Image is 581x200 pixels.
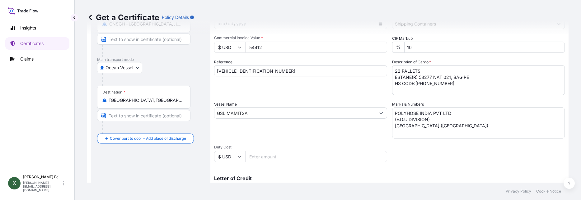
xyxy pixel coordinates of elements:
a: Insights [5,22,69,34]
input: Enter amount [245,42,387,53]
a: Certificates [5,37,69,50]
a: Cookie Notice [536,189,561,194]
p: Letter of Credit [214,176,565,181]
div: Destination [102,90,125,95]
input: Enter booking reference [214,65,387,76]
input: Text to appear on certificate [97,110,190,121]
button: Select transport [97,62,142,73]
input: Enter percentage between 0 and 24% [404,42,565,53]
p: Policy Details [162,14,189,20]
p: Insights [20,25,36,31]
span: Ocean Vessel [105,65,133,71]
span: Commercial Invoice Value [214,35,387,40]
p: [PERSON_NAME][EMAIL_ADDRESS][DOMAIN_NAME] [23,181,62,192]
label: Marks & Numbers [392,101,424,107]
label: Vessel Name [214,101,237,107]
input: Text to appear on certificate [97,34,190,45]
a: Claims [5,53,69,65]
input: Type to search vessel name or IMO [214,107,376,119]
button: Cover port to door - Add place of discharge [97,134,194,143]
p: [PERSON_NAME] Fei [23,175,62,180]
label: Reference [214,59,232,65]
p: Main transport mode [97,57,204,62]
p: Certificates [20,40,44,47]
label: Description of Cargo [392,59,431,65]
label: CIF Markup [392,35,413,42]
button: Show suggestions [376,107,387,119]
a: Privacy Policy [506,189,531,194]
span: X [12,180,16,186]
div: % [392,42,404,53]
span: Duty Cost [214,145,387,150]
p: Claims [20,56,34,62]
p: Get a Certificate [87,12,159,22]
input: Destination [109,97,183,103]
input: Enter amount [245,151,387,162]
span: Cover port to door - Add place of discharge [110,135,186,142]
